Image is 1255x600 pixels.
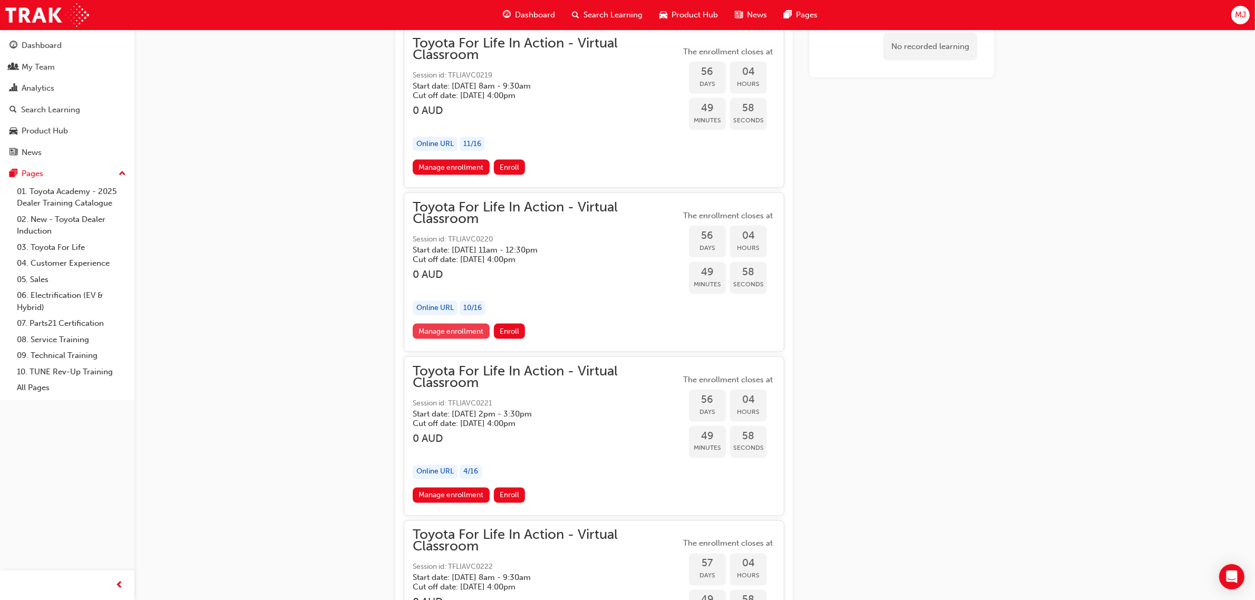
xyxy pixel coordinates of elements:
span: Enroll [500,491,519,500]
span: 56 [689,230,726,242]
span: The enrollment closes at [680,46,775,58]
img: Trak [5,3,89,27]
span: 58 [730,430,767,442]
a: 02. New - Toyota Dealer Induction [13,211,130,239]
a: Manage enrollment [413,160,490,175]
span: Hours [730,78,767,90]
span: Enroll [500,327,519,336]
span: pages-icon [784,8,792,22]
span: news-icon [735,8,743,22]
span: 04 [730,230,767,242]
div: Online URL [413,301,458,315]
a: search-iconSearch Learning [563,4,651,26]
span: 58 [730,102,767,114]
span: Toyota For Life In Action - Virtual Classroom [413,37,680,61]
span: Minutes [689,278,726,291]
div: Pages [22,168,43,180]
span: Seconds [730,442,767,454]
span: up-icon [119,167,126,181]
a: Manage enrollment [413,324,490,339]
span: 58 [730,266,767,278]
a: 09. Technical Training [13,347,130,364]
div: 10 / 16 [460,301,485,315]
span: prev-icon [116,579,124,592]
button: Enroll [494,160,526,175]
button: Pages [4,164,130,183]
div: My Team [22,61,55,73]
span: Seconds [730,114,767,127]
span: Hours [730,570,767,582]
a: Dashboard [4,36,130,55]
span: Session id: TFLIAVC0220 [413,234,680,246]
span: car-icon [9,127,17,136]
a: 01. Toyota Academy - 2025 Dealer Training Catalogue [13,183,130,211]
span: car-icon [659,8,667,22]
span: Session id: TFLIAVC0222 [413,562,680,574]
div: Search Learning [21,104,80,116]
span: 49 [689,266,726,278]
span: pages-icon [9,169,17,179]
span: Hours [730,242,767,254]
div: Online URL [413,137,458,151]
div: No recorded learning [883,33,977,61]
span: Search Learning [583,9,643,21]
span: search-icon [9,105,17,115]
span: News [747,9,767,21]
span: people-icon [9,63,17,72]
span: Hours [730,406,767,418]
span: chart-icon [9,84,17,93]
a: guage-iconDashboard [494,4,563,26]
span: 49 [689,430,726,442]
span: Session id: TFLIAVC0221 [413,398,680,410]
a: 08. Service Training [13,332,130,348]
span: Session id: TFLIAVC0219 [413,70,680,82]
span: The enrollment closes at [680,210,775,222]
span: Days [689,406,726,418]
a: news-iconNews [726,4,775,26]
span: search-icon [572,8,579,22]
span: Minutes [689,114,726,127]
h5: Cut off date: [DATE] 4:00pm [413,91,664,100]
a: All Pages [13,380,130,396]
a: Search Learning [4,100,130,120]
h5: Cut off date: [DATE] 4:00pm [413,583,664,592]
a: Analytics [4,79,130,98]
a: Manage enrollment [413,488,490,503]
span: 56 [689,394,726,406]
button: Enroll [494,324,526,339]
span: Dashboard [515,9,555,21]
span: Pages [796,9,818,21]
h3: 0 AUD [413,104,680,117]
h5: Cut off date: [DATE] 4:00pm [413,255,664,264]
span: news-icon [9,148,17,158]
div: Dashboard [22,40,62,52]
span: guage-icon [9,41,17,51]
span: Days [689,242,726,254]
span: MJ [1235,9,1246,21]
span: Minutes [689,442,726,454]
button: Toyota For Life In Action - Virtual ClassroomSession id: TFLIAVC0219Start date: [DATE] 8am - 9:30... [413,37,775,179]
span: Enroll [500,163,519,172]
span: 04 [730,394,767,406]
h5: Cut off date: [DATE] 4:00pm [413,419,664,428]
button: DashboardMy TeamAnalyticsSearch LearningProduct HubNews [4,34,130,164]
span: Seconds [730,278,767,291]
span: guage-icon [503,8,511,22]
div: 11 / 16 [460,137,485,151]
div: Product Hub [22,125,68,137]
a: My Team [4,57,130,77]
span: Days [689,570,726,582]
span: Product Hub [672,9,718,21]
div: 4 / 16 [460,465,482,479]
a: Product Hub [4,121,130,141]
button: Toyota For Life In Action - Virtual ClassroomSession id: TFLIAVC0221Start date: [DATE] 2pm - 3:30... [413,365,775,507]
button: Enroll [494,488,526,503]
a: 10. TUNE Rev-Up Training [13,364,130,380]
span: 04 [730,66,767,78]
button: Toyota For Life In Action - Virtual ClassroomSession id: TFLIAVC0220Start date: [DATE] 11am - 12:... [413,201,775,343]
span: The enrollment closes at [680,538,775,550]
h5: Start date: [DATE] 8am - 9:30am [413,81,664,91]
a: News [4,143,130,162]
span: 04 [730,558,767,570]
